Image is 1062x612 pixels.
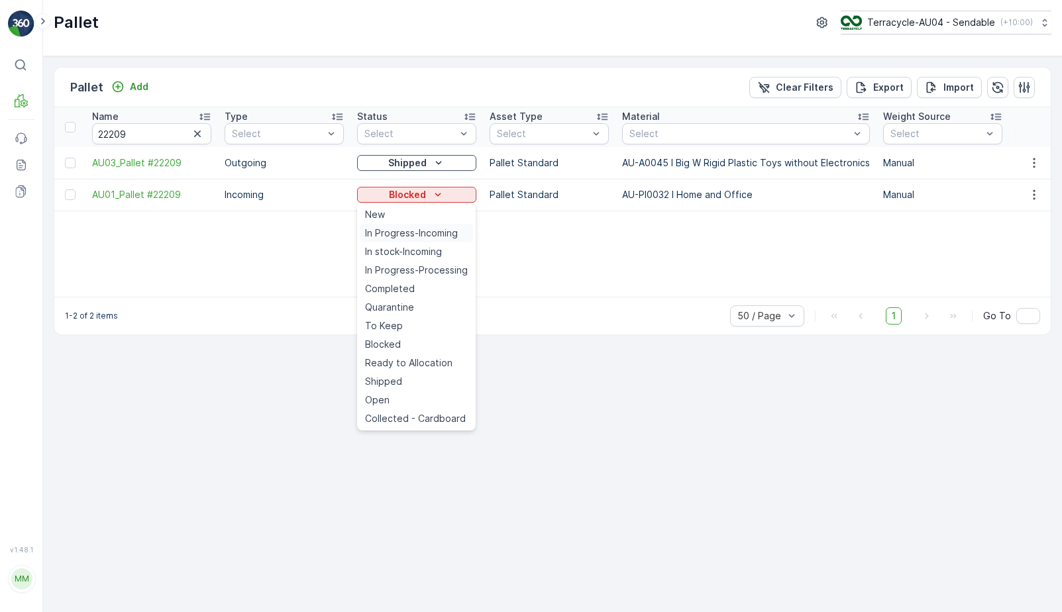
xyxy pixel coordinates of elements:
p: Type [225,110,248,123]
span: Blocked [365,338,401,351]
span: In Progress-Processing [365,264,468,277]
span: In stock-Incoming [365,245,442,258]
td: Pallet Standard [483,147,615,179]
p: Terracycle-AU04 - Sendable [867,16,995,29]
p: Import [943,81,974,94]
div: Toggle Row Selected [65,189,76,200]
p: Pallet [54,12,99,33]
p: Asset Type [490,110,543,123]
ul: Blocked [357,203,476,431]
p: Select [629,127,849,140]
td: Incoming [218,179,350,211]
span: v 1.48.1 [8,546,34,554]
span: Quarantine [365,301,414,314]
button: Add [106,79,154,95]
span: Go To [983,309,1011,323]
td: Outgoing [218,147,350,179]
button: Terracycle-AU04 - Sendable(+10:00) [841,11,1051,34]
p: Select [232,127,323,140]
a: AU03_Pallet #22209 [92,156,211,170]
td: Manual [876,179,1009,211]
span: New [365,208,385,221]
span: Open [365,393,390,407]
span: Ready to Allocation [365,356,452,370]
p: Clear Filters [776,81,833,94]
div: Toggle Row Selected [65,158,76,168]
span: In Progress-Incoming [365,227,458,240]
div: MM [11,568,32,589]
button: Clear Filters [749,77,841,98]
p: Export [873,81,904,94]
p: Select [890,127,982,140]
button: Shipped [357,155,476,171]
p: 1-2 of 2 items [65,311,118,321]
img: terracycle_logo.png [841,15,862,30]
p: Name [92,110,119,123]
span: Completed [365,282,415,295]
p: Select [497,127,588,140]
p: Status [357,110,388,123]
a: AU01_Pallet #22209 [92,188,211,201]
input: Search [92,123,211,144]
span: 1 [886,307,902,325]
p: Weight Source [883,110,951,123]
p: Select [364,127,456,140]
td: Pallet Standard [483,179,615,211]
p: ( +10:00 ) [1000,17,1033,28]
button: Export [847,77,912,98]
button: Blocked [357,187,476,203]
td: AU-A0045 I Big W Rigid Plastic Toys without Electronics [615,147,876,179]
span: Shipped [365,375,402,388]
p: Pallet [70,78,103,97]
img: logo [8,11,34,37]
p: Blocked [389,188,426,201]
p: Add [130,80,148,93]
span: Collected - Cardboard [365,412,466,425]
p: Shipped [388,156,427,170]
td: AU-PI0032 I Home and Office [615,179,876,211]
td: Manual [876,147,1009,179]
p: Material [622,110,660,123]
span: To Keep [365,319,403,332]
button: Import [917,77,982,98]
button: MM [8,556,34,601]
